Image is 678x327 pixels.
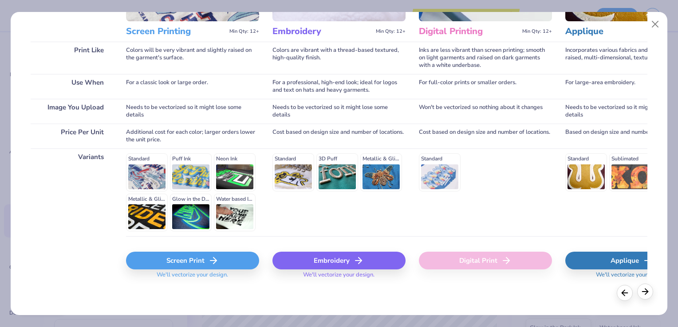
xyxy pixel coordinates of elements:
[31,74,113,99] div: Use When
[419,252,552,269] div: Digital Print
[419,26,519,37] h3: Digital Printing
[300,271,378,284] span: We'll vectorize your design.
[419,124,552,148] div: Cost based on design size and number of locations.
[272,252,406,269] div: Embroidery
[419,42,552,74] div: Inks are less vibrant than screen printing; smooth on light garments and raised on dark garments ...
[272,99,406,124] div: Needs to be vectorized so it might lose some details
[229,28,259,35] span: Min Qty: 12+
[126,124,259,148] div: Additional cost for each color; larger orders lower the unit price.
[272,74,406,99] div: For a professional, high-end look; ideal for logos and text on hats and heavy garments.
[272,26,372,37] h3: Embroidery
[272,124,406,148] div: Cost based on design size and number of locations.
[592,271,671,284] span: We'll vectorize your design.
[126,42,259,74] div: Colors will be very vibrant and slightly raised on the garment's surface.
[565,26,665,37] h3: Applique
[31,124,113,148] div: Price Per Unit
[126,99,259,124] div: Needs to be vectorized so it might lose some details
[126,26,226,37] h3: Screen Printing
[522,28,552,35] span: Min Qty: 12+
[31,148,113,236] div: Variants
[126,252,259,269] div: Screen Print
[126,74,259,99] div: For a classic look or large order.
[419,99,552,124] div: Won't be vectorized so nothing about it changes
[376,28,406,35] span: Min Qty: 12+
[153,271,232,284] span: We'll vectorize your design.
[31,42,113,74] div: Print Like
[419,74,552,99] div: For full-color prints or smaller orders.
[31,99,113,124] div: Image You Upload
[647,16,664,33] button: Close
[272,42,406,74] div: Colors are vibrant with a thread-based textured, high-quality finish.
